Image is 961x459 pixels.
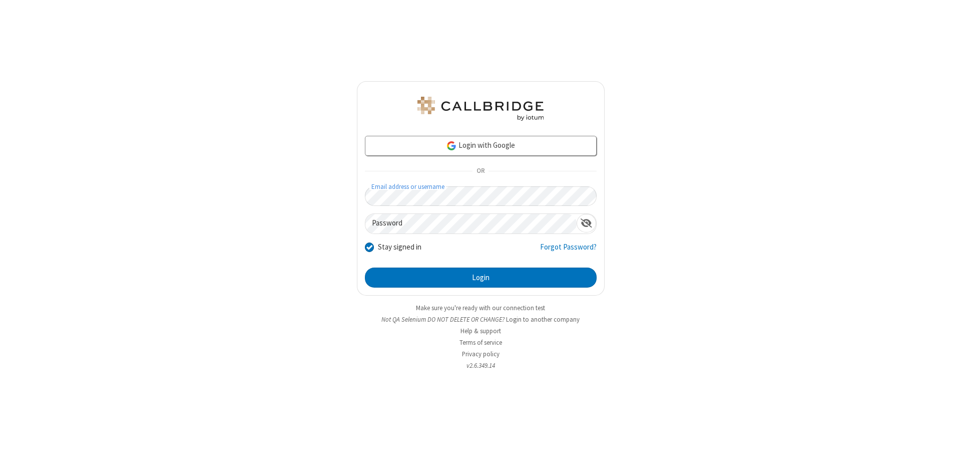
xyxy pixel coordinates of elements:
a: Forgot Password? [540,242,597,261]
img: google-icon.png [446,140,457,151]
button: Login to another company [506,315,580,324]
a: Privacy policy [462,350,500,358]
img: QA Selenium DO NOT DELETE OR CHANGE [415,97,546,121]
input: Password [365,214,577,234]
span: OR [472,164,489,178]
a: Terms of service [459,338,502,347]
a: Make sure you're ready with our connection test [416,304,545,312]
label: Stay signed in [378,242,421,253]
a: Help & support [460,327,501,335]
li: Not QA Selenium DO NOT DELETE OR CHANGE? [357,315,605,324]
input: Email address or username [365,186,597,206]
div: Show password [577,214,596,233]
button: Login [365,268,597,288]
a: Login with Google [365,136,597,156]
li: v2.6.349.14 [357,361,605,370]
